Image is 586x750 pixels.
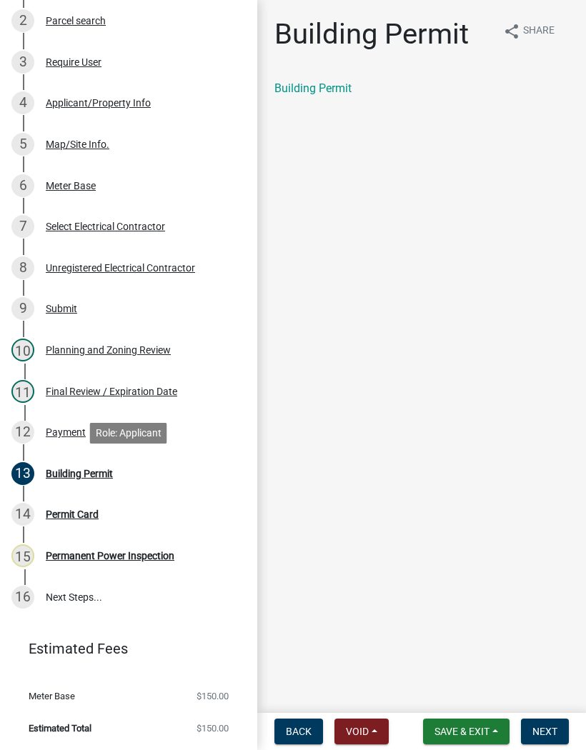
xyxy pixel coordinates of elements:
span: Save & Exit [434,726,490,737]
div: 2 [11,9,34,32]
div: Payment [46,427,86,437]
div: 11 [11,380,34,403]
button: Void [334,719,389,744]
a: Estimated Fees [11,634,234,663]
button: shareShare [492,17,566,45]
button: Next [521,719,569,744]
div: 6 [11,174,34,197]
div: 5 [11,133,34,156]
span: Share [523,23,555,40]
span: Meter Base [29,691,75,701]
div: 10 [11,339,34,361]
div: 15 [11,544,34,567]
div: 16 [11,586,34,609]
div: Permanent Power Inspection [46,551,174,561]
div: 9 [11,297,34,320]
span: $150.00 [197,724,229,733]
div: Unregistered Electrical Contractor [46,263,195,273]
span: Back [286,726,312,737]
div: 3 [11,51,34,74]
div: Permit Card [46,509,99,519]
span: Next [532,726,557,737]
div: Submit [46,304,77,314]
i: share [503,23,520,40]
button: Back [274,719,323,744]
div: Require User [46,57,101,67]
div: 8 [11,256,34,279]
div: Building Permit [46,469,113,479]
div: Select Electrical Contractor [46,221,165,231]
div: Meter Base [46,181,96,191]
a: Building Permit [274,81,352,95]
div: Applicant/Property Info [46,98,151,108]
div: Map/Site Info. [46,139,109,149]
h1: Building Permit [274,17,469,51]
button: Save & Exit [423,719,510,744]
div: Planning and Zoning Review [46,345,171,355]
span: $150.00 [197,691,229,701]
div: 13 [11,462,34,485]
div: 12 [11,421,34,444]
span: Estimated Total [29,724,91,733]
div: Role: Applicant [90,423,167,444]
div: 7 [11,215,34,238]
span: Void [346,726,369,737]
div: 4 [11,91,34,114]
div: 14 [11,503,34,526]
div: Final Review / Expiration Date [46,386,177,396]
div: Parcel search [46,16,106,26]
